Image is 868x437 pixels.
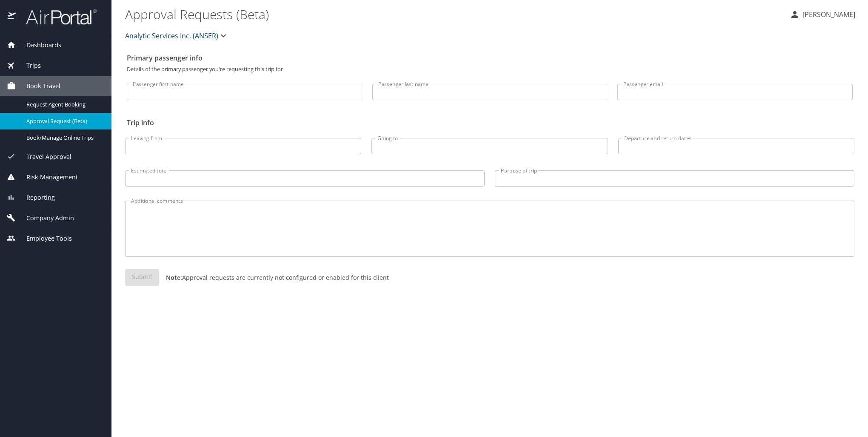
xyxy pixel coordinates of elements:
span: Dashboards [16,40,61,50]
h2: Trip info [127,116,853,129]
span: Travel Approval [16,152,71,161]
span: Reporting [16,193,55,202]
span: Request Agent Booking [26,101,101,109]
span: Analytic Services Inc. (ANSER) [125,30,218,42]
button: [PERSON_NAME] [786,7,859,22]
span: Employee Tools [16,234,72,243]
span: Book/Manage Online Trips [26,134,101,142]
span: Book Travel [16,81,60,91]
p: [PERSON_NAME] [800,9,855,20]
p: Details of the primary passenger you're requesting this trip for [127,66,853,72]
img: icon-airportal.png [8,9,17,25]
p: Approval requests are currently not configured or enabled for this client [159,273,389,282]
strong: Note: [166,273,182,282]
span: Company Admin [16,213,74,223]
span: Risk Management [16,172,78,182]
img: airportal-logo.png [17,9,97,25]
button: Analytic Services Inc. (ANSER) [122,27,232,44]
span: Trips [16,61,41,70]
h2: Primary passenger info [127,51,853,65]
h1: Approval Requests (Beta) [125,1,783,27]
span: Approval Request (Beta) [26,117,101,125]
